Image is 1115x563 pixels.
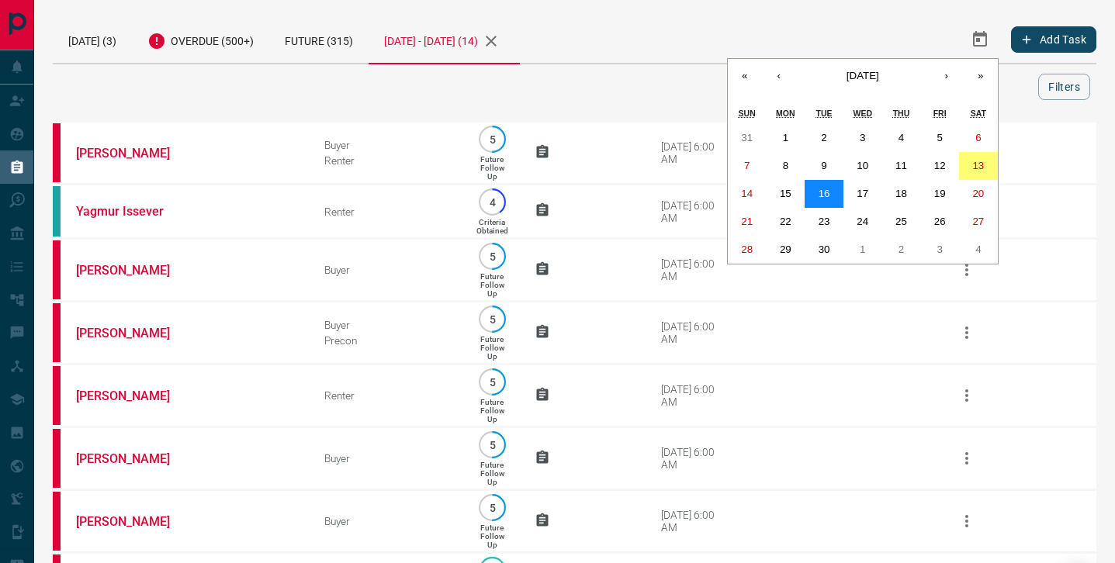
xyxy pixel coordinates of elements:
button: September 21, 2025 [728,208,767,236]
button: September 2, 2025 [805,124,843,152]
div: Buyer [324,452,450,465]
div: [DATE] 6:00 AM [661,446,727,471]
div: [DATE] 6:00 AM [661,383,727,408]
button: ‹ [762,59,796,93]
abbr: September 30, 2025 [819,244,830,255]
button: September 1, 2025 [767,124,805,152]
div: [DATE] (3) [53,16,132,63]
button: September 10, 2025 [843,152,882,180]
button: September 9, 2025 [805,152,843,180]
p: Future Follow Up [480,335,504,361]
abbr: Thursday [893,109,910,118]
abbr: September 15, 2025 [780,188,791,199]
p: 5 [487,376,498,388]
button: September 5, 2025 [920,124,959,152]
a: [PERSON_NAME] [76,146,192,161]
button: September 29, 2025 [767,236,805,264]
abbr: September 2, 2025 [821,132,826,143]
button: › [930,59,964,93]
abbr: Saturday [971,109,986,118]
abbr: September 28, 2025 [741,244,753,255]
abbr: September 10, 2025 [857,160,868,171]
div: Overdue (500+) [132,16,269,63]
abbr: September 27, 2025 [972,216,984,227]
button: « [728,59,762,93]
a: [PERSON_NAME] [76,514,192,529]
div: Precon [324,334,450,347]
div: [DATE] 6:00 AM [661,140,727,165]
p: Future Follow Up [480,461,504,486]
button: September 3, 2025 [843,124,882,152]
button: September 6, 2025 [959,124,998,152]
button: October 4, 2025 [959,236,998,264]
abbr: September 8, 2025 [783,160,788,171]
button: September 22, 2025 [767,208,805,236]
abbr: September 23, 2025 [819,216,830,227]
abbr: September 25, 2025 [895,216,907,227]
button: September 30, 2025 [805,236,843,264]
abbr: September 16, 2025 [819,188,830,199]
p: 5 [487,133,498,145]
p: 4 [487,196,498,208]
div: Future (315) [269,16,369,63]
div: Renter [324,206,450,218]
a: Yagmur Issever [76,204,192,219]
abbr: September 20, 2025 [972,188,984,199]
abbr: Tuesday [816,109,833,118]
abbr: September 1, 2025 [783,132,788,143]
div: Renter [324,389,450,402]
abbr: September 3, 2025 [860,132,865,143]
button: October 3, 2025 [920,236,959,264]
div: [DATE] 6:00 AM [661,509,727,534]
abbr: Monday [776,109,795,118]
button: September 23, 2025 [805,208,843,236]
button: September 24, 2025 [843,208,882,236]
button: September 15, 2025 [767,180,805,208]
abbr: September 7, 2025 [744,160,750,171]
div: [DATE] 6:00 AM [661,199,727,224]
button: September 16, 2025 [805,180,843,208]
button: September 17, 2025 [843,180,882,208]
div: Buyer [324,515,450,527]
div: [DATE] - [DATE] (14) [369,16,520,64]
abbr: September 26, 2025 [934,216,946,227]
p: 5 [487,502,498,513]
button: September 19, 2025 [920,180,959,208]
div: property.ca [53,492,61,551]
abbr: September 5, 2025 [937,132,942,143]
abbr: Wednesday [854,109,873,118]
button: September 12, 2025 [920,152,959,180]
button: Filters [1038,74,1090,100]
abbr: September 14, 2025 [741,188,753,199]
button: Select Date Range [961,21,999,58]
p: 5 [487,250,498,262]
button: September 25, 2025 [882,208,921,236]
a: [PERSON_NAME] [76,263,192,278]
a: [PERSON_NAME] [76,389,192,403]
div: condos.ca [53,186,61,237]
button: September 28, 2025 [728,236,767,264]
button: October 2, 2025 [882,236,921,264]
div: [DATE] 6:00 AM [661,320,727,345]
button: September 18, 2025 [882,180,921,208]
a: [PERSON_NAME] [76,326,192,340]
abbr: September 11, 2025 [895,160,907,171]
abbr: September 6, 2025 [975,132,981,143]
abbr: September 21, 2025 [741,216,753,227]
div: Buyer [324,319,450,331]
p: Future Follow Up [480,523,504,549]
p: Future Follow Up [480,398,504,423]
div: property.ca [53,303,61,362]
button: September 11, 2025 [882,152,921,180]
div: Buyer [324,139,450,151]
button: Add Task [1011,26,1096,53]
abbr: October 1, 2025 [860,244,865,255]
button: September 27, 2025 [959,208,998,236]
button: September 14, 2025 [728,180,767,208]
p: 5 [487,313,498,325]
abbr: October 2, 2025 [899,244,904,255]
div: Buyer [324,264,450,276]
button: September 20, 2025 [959,180,998,208]
button: » [964,59,998,93]
button: September 13, 2025 [959,152,998,180]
